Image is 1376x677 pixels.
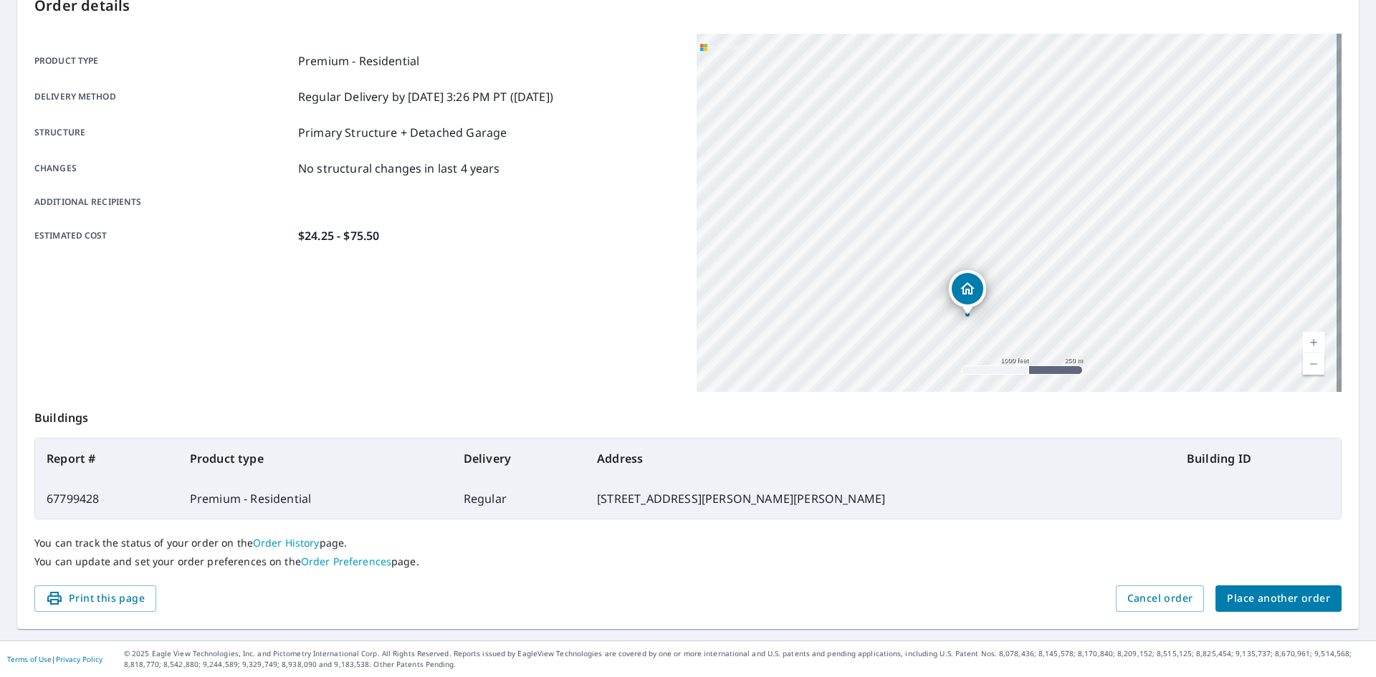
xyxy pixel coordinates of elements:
span: Print this page [46,590,145,608]
th: Delivery [452,438,586,479]
p: © 2025 Eagle View Technologies, Inc. and Pictometry International Corp. All Rights Reserved. Repo... [124,648,1369,670]
p: Primary Structure + Detached Garage [298,124,507,141]
a: Current Level 15, Zoom In [1303,332,1324,353]
p: | [7,655,102,663]
p: Structure [34,124,292,141]
th: Building ID [1175,438,1341,479]
p: Premium - Residential [298,52,419,69]
th: Product type [178,438,452,479]
p: No structural changes in last 4 years [298,160,500,177]
a: Order History [253,536,320,549]
p: You can track the status of your order on the page. [34,537,1342,549]
a: Privacy Policy [56,654,102,664]
td: Premium - Residential [178,479,452,519]
p: Buildings [34,392,1342,438]
p: Delivery method [34,88,292,105]
th: Report # [35,438,178,479]
p: You can update and set your order preferences on the page. [34,555,1342,568]
p: Estimated cost [34,227,292,244]
a: Current Level 15, Zoom Out [1303,353,1324,375]
div: Dropped pin, building 1, Residential property, 2259 NE Morlan Ave Gresham, OR 97030 [949,270,986,315]
td: Regular [452,479,586,519]
p: $24.25 - $75.50 [298,227,379,244]
a: Order Preferences [301,554,391,568]
p: Product type [34,52,292,69]
td: [STREET_ADDRESS][PERSON_NAME][PERSON_NAME] [586,479,1175,519]
p: Changes [34,160,292,177]
p: Additional recipients [34,196,292,208]
td: 67799428 [35,479,178,519]
button: Cancel order [1116,585,1205,612]
th: Address [586,438,1175,479]
span: Cancel order [1127,590,1193,608]
button: Place another order [1215,585,1342,612]
button: Print this page [34,585,156,612]
a: Terms of Use [7,654,52,664]
p: Regular Delivery by [DATE] 3:26 PM PT ([DATE]) [298,88,553,105]
span: Place another order [1227,590,1330,608]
